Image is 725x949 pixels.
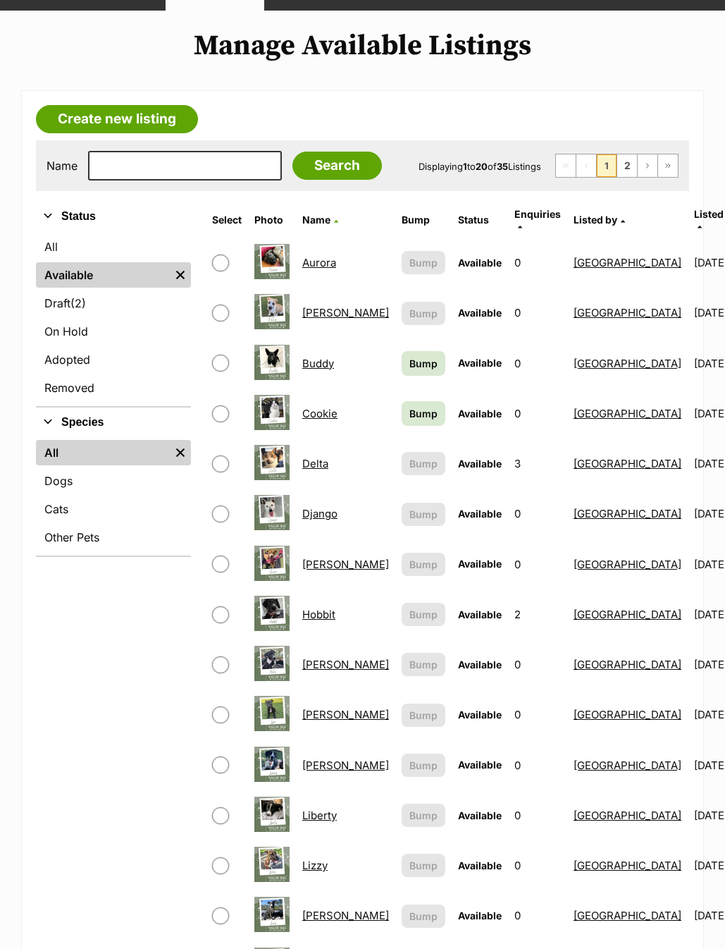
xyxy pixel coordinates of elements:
span: Bump [409,858,438,873]
span: Bump [409,456,438,471]
td: 0 [509,891,566,940]
a: Lizzy [302,859,328,872]
a: Aurora [302,256,336,269]
a: [PERSON_NAME] [302,306,389,319]
a: Bump [402,351,445,376]
span: Bump [409,909,438,924]
a: Django [302,507,337,520]
span: Bump [409,356,438,371]
a: Create new listing [36,105,198,133]
button: Bump [402,302,445,325]
th: Select [206,203,247,237]
a: On Hold [36,319,191,344]
button: Status [36,207,191,226]
td: 0 [509,238,566,287]
div: Species [36,437,191,556]
a: Available [36,262,170,288]
a: Page 2 [617,154,637,177]
a: [PERSON_NAME] [302,708,389,721]
span: Bump [409,406,438,421]
span: Listed [694,208,724,220]
td: 0 [509,791,566,840]
a: Draft [36,290,191,316]
a: Cats [36,496,191,522]
div: Status [36,231,191,406]
button: Bump [402,905,445,928]
span: Available [458,659,502,671]
a: [GEOGRAPHIC_DATA] [574,457,681,470]
td: 0 [509,741,566,790]
button: Species [36,413,191,431]
span: Page 1 [597,154,616,177]
span: Available [458,307,502,319]
a: Bump [402,401,445,426]
span: Bump [409,255,438,270]
td: 0 [509,841,566,890]
span: Available [458,859,502,871]
td: 0 [509,489,566,538]
a: Listed [694,208,724,231]
td: 0 [509,690,566,739]
th: Bump [396,203,451,237]
a: [GEOGRAPHIC_DATA] [574,809,681,822]
span: Available [458,558,502,570]
span: Available [458,709,502,721]
span: Bump [409,657,438,672]
span: Bump [409,607,438,622]
span: Available [458,458,502,470]
span: Bump [409,808,438,823]
td: 3 [509,439,566,488]
a: [GEOGRAPHIC_DATA] [574,357,681,370]
button: Bump [402,603,445,626]
a: Next page [638,154,657,177]
label: Name [47,159,78,172]
span: translation missing: en.admin.listings.index.attributes.enquiries [514,208,561,220]
a: Dogs [36,468,191,494]
a: [GEOGRAPHIC_DATA] [574,407,681,420]
a: [GEOGRAPHIC_DATA] [574,909,681,922]
img: Delta [254,445,290,480]
button: Bump [402,553,445,576]
span: Available [458,257,502,269]
a: Other Pets [36,525,191,550]
strong: 1 [463,161,467,172]
a: Hobbit [302,608,335,621]
td: 2 [509,590,566,639]
strong: 20 [476,161,488,172]
a: Removed [36,375,191,400]
button: Bump [402,251,445,274]
a: Adopted [36,347,191,372]
a: [PERSON_NAME] [302,759,389,772]
span: Bump [409,557,438,572]
strong: 35 [497,161,508,172]
span: Bump [409,708,438,723]
td: 0 [509,288,566,337]
td: 0 [509,389,566,438]
button: Bump [402,503,445,526]
span: Available [458,357,502,369]
a: [GEOGRAPHIC_DATA] [574,306,681,319]
a: [GEOGRAPHIC_DATA] [574,859,681,872]
a: [PERSON_NAME] [302,909,389,922]
a: Enquiries [514,208,561,231]
a: [GEOGRAPHIC_DATA] [574,256,681,269]
button: Bump [402,653,445,676]
td: 0 [509,640,566,689]
button: Bump [402,704,445,727]
a: [GEOGRAPHIC_DATA] [574,658,681,671]
a: Listed by [574,214,625,226]
a: [GEOGRAPHIC_DATA] [574,608,681,621]
input: Search [292,152,382,180]
a: Delta [302,457,328,470]
span: Available [458,809,502,821]
span: (2) [70,295,86,312]
span: Bump [409,306,438,321]
a: [GEOGRAPHIC_DATA] [574,759,681,772]
span: Available [458,508,502,520]
a: [GEOGRAPHIC_DATA] [574,558,681,571]
a: All [36,440,170,465]
span: Available [458,910,502,922]
td: 0 [509,339,566,388]
a: Remove filter [170,440,191,465]
a: Liberty [302,809,337,822]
